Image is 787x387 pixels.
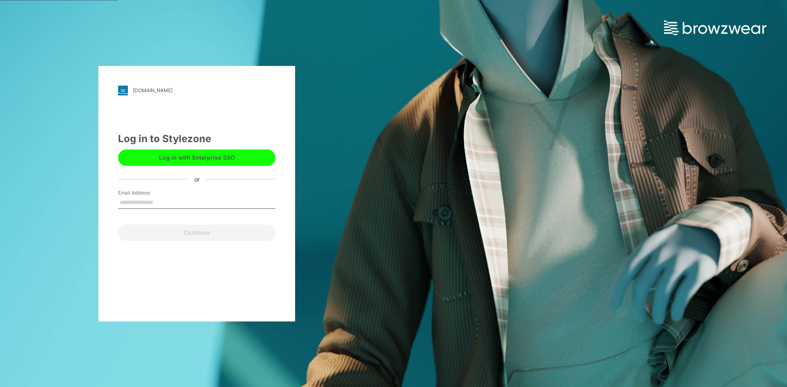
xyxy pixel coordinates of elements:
[118,189,175,197] label: Email Address
[118,86,128,95] img: stylezone-logo.562084cfcfab977791bfbf7441f1a819.svg
[133,87,173,93] div: [DOMAIN_NAME]
[664,20,767,35] img: browzwear-logo.e42bd6dac1945053ebaf764b6aa21510.svg
[188,175,206,183] div: or
[118,86,275,95] a: [DOMAIN_NAME]
[118,149,275,166] button: Log in with Enterprise SSO
[118,131,275,146] div: Log in to Stylezone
